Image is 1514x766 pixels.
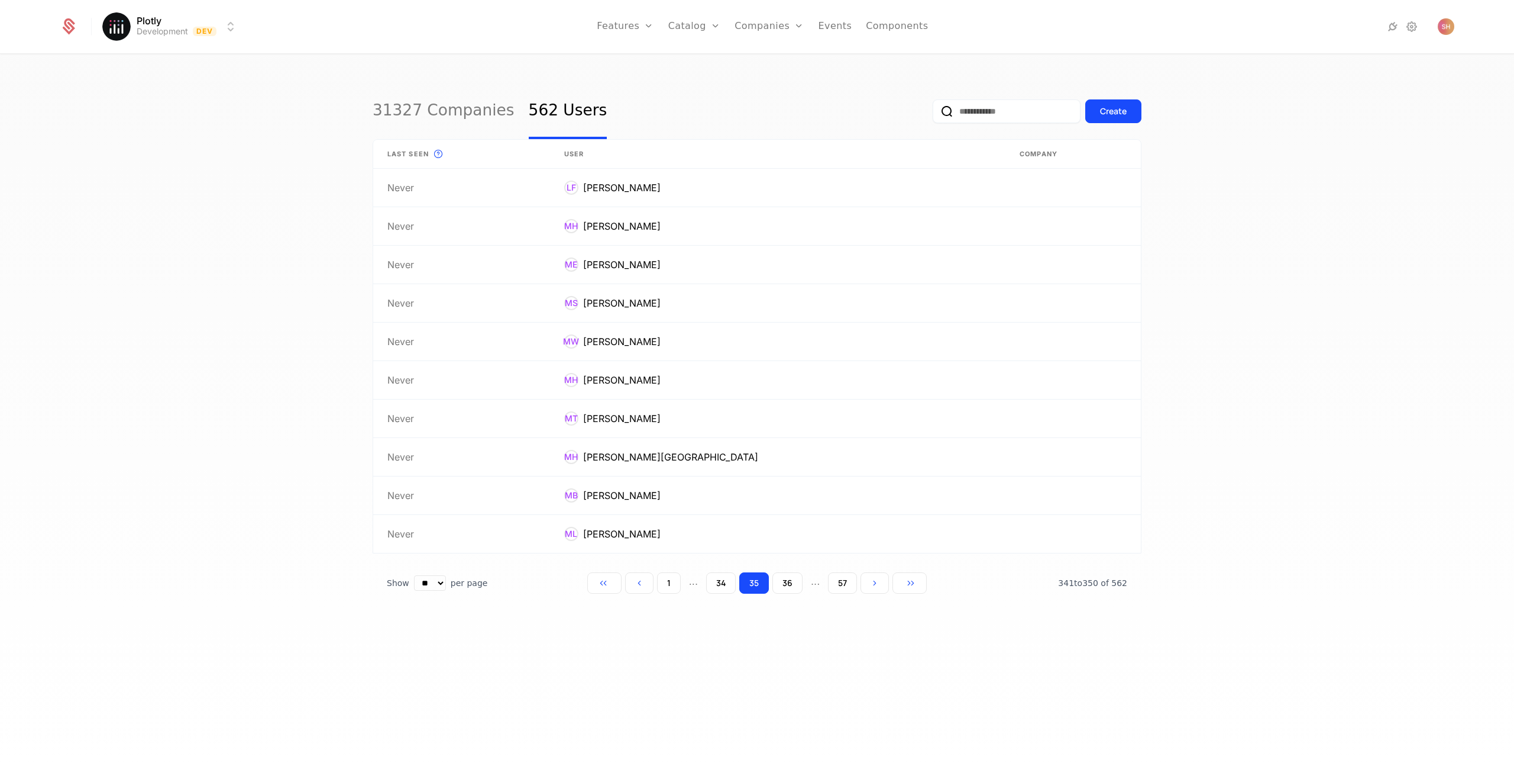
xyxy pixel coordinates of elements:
[387,577,409,589] span: Show
[1438,18,1454,35] button: Open user button
[1100,105,1127,117] div: Create
[451,577,488,589] span: per page
[1405,20,1419,34] a: Settings
[1085,99,1141,123] button: Create
[587,572,927,594] div: Page navigation
[706,572,736,594] button: Go to page 34
[387,149,429,159] span: Last seen
[587,572,622,594] button: Go to first page
[1058,578,1127,588] span: 562
[1438,18,1454,35] img: S H
[137,25,188,37] div: Development
[137,16,161,25] span: Plotly
[739,572,769,594] button: Go to page 35
[684,572,703,594] span: ...
[1005,140,1141,169] th: Company
[806,572,824,594] span: ...
[828,572,857,594] button: Go to page 57
[373,572,1141,594] div: Table pagination
[892,572,927,594] button: Go to last page
[1386,20,1400,34] a: Integrations
[657,572,681,594] button: Go to page 1
[550,140,1005,169] th: User
[106,14,238,40] button: Select environment
[529,83,607,139] a: 562 Users
[860,572,889,594] button: Go to next page
[772,572,803,594] button: Go to page 36
[102,12,131,41] img: Plotly
[414,575,446,591] select: Select page size
[1058,578,1111,588] span: 341 to 350 of
[193,27,217,36] span: Dev
[373,83,515,139] a: 31327 Companies
[625,572,654,594] button: Go to previous page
